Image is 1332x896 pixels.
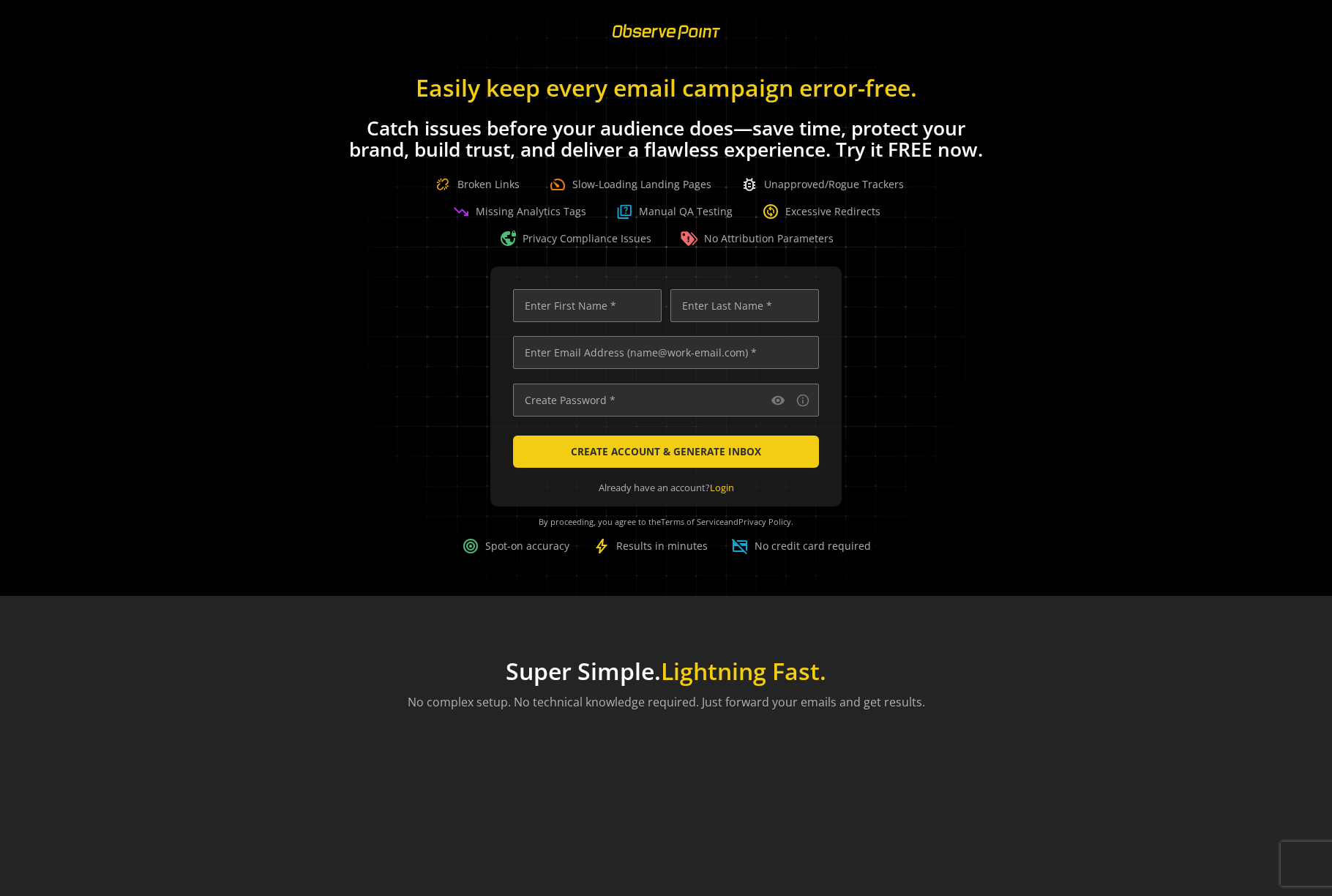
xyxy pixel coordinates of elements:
div: Spot-on accuracy [462,537,569,555]
span: bug_report [741,176,758,193]
mat-icon: visibility [771,393,785,408]
mat-icon: info_outline [796,393,810,408]
span: bolt [593,537,610,555]
div: No Attribution Parameters [681,230,834,247]
div: Already have an account? [513,481,819,495]
button: Password requirements [794,392,812,409]
input: Enter First Name * [513,289,662,322]
a: Login [710,481,734,494]
div: Results in minutes [593,537,708,555]
div: Slow-Loading Landing Pages [549,176,711,193]
div: By proceeding, you agree to the and . [509,507,823,537]
div: Missing Analytics Tags [452,203,586,220]
span: change_circle [762,203,779,220]
h1: Easily keep every email campaign error-free. [344,75,988,100]
div: Unapproved/Rogue Trackers [741,176,904,193]
img: Warning Tag [681,230,698,247]
img: Broken Link [428,170,457,199]
span: Lightning Fast. [661,655,826,687]
a: Privacy Policy [738,516,791,527]
span: credit_card_off [731,537,749,555]
a: ObservePoint Homepage [603,34,730,48]
span: vpn_lock [499,230,517,247]
input: Enter Email Address (name@work-email.com) * [513,336,819,369]
div: No credit card required [731,537,871,555]
button: CREATE ACCOUNT & GENERATE INBOX [513,436,819,468]
h1: Catch issues before your audience does—save time, protect your brand, build trust, and deliver a ... [344,118,988,160]
span: target [462,537,479,555]
span: CREATE ACCOUNT & GENERATE INBOX [571,438,761,465]
p: No complex setup. No technical knowledge required. Just forward your emails and get results. [408,693,925,711]
div: Excessive Redirects [762,203,880,220]
div: Privacy Compliance Issues [499,230,651,247]
a: Terms of Service [661,516,724,527]
img: Question Boxed [616,203,633,220]
input: Enter Last Name * [670,289,819,322]
div: Broken Links [428,170,520,199]
h1: Super Simple. [408,657,925,685]
input: Create Password * [513,384,819,417]
span: speed [549,176,566,193]
span: trending_down [452,203,470,220]
div: Manual QA Testing [616,203,733,220]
